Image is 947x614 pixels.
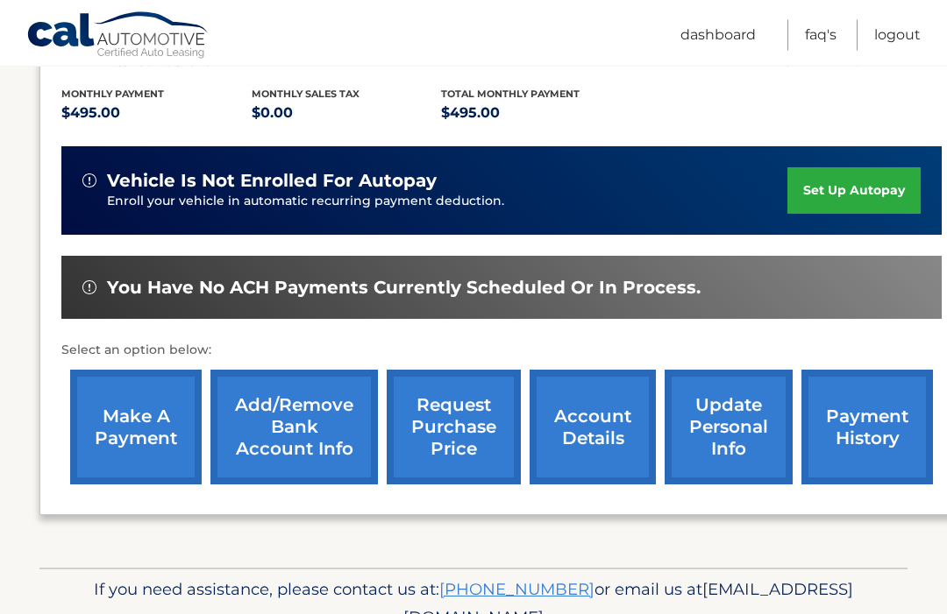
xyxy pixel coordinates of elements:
[70,371,202,485] a: make a payment
[680,20,756,51] a: Dashboard
[61,341,942,362] p: Select an option below:
[787,168,921,215] a: set up autopay
[107,171,437,193] span: vehicle is not enrolled for autopay
[61,102,252,126] p: $495.00
[874,20,921,51] a: Logout
[530,371,656,485] a: account details
[82,281,96,295] img: alert-white.svg
[252,102,442,126] p: $0.00
[665,371,793,485] a: update personal info
[441,102,631,126] p: $495.00
[107,193,787,212] p: Enroll your vehicle in automatic recurring payment deduction.
[441,88,580,101] span: Total Monthly Payment
[805,20,837,51] a: FAQ's
[387,371,521,485] a: request purchase price
[252,88,360,101] span: Monthly sales Tax
[439,580,595,600] a: [PHONE_NUMBER]
[82,174,96,188] img: alert-white.svg
[210,371,378,485] a: Add/Remove bank account info
[61,88,164,101] span: Monthly Payment
[26,11,210,62] a: Cal Automotive
[107,278,701,300] span: You have no ACH payments currently scheduled or in process.
[801,371,933,485] a: payment history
